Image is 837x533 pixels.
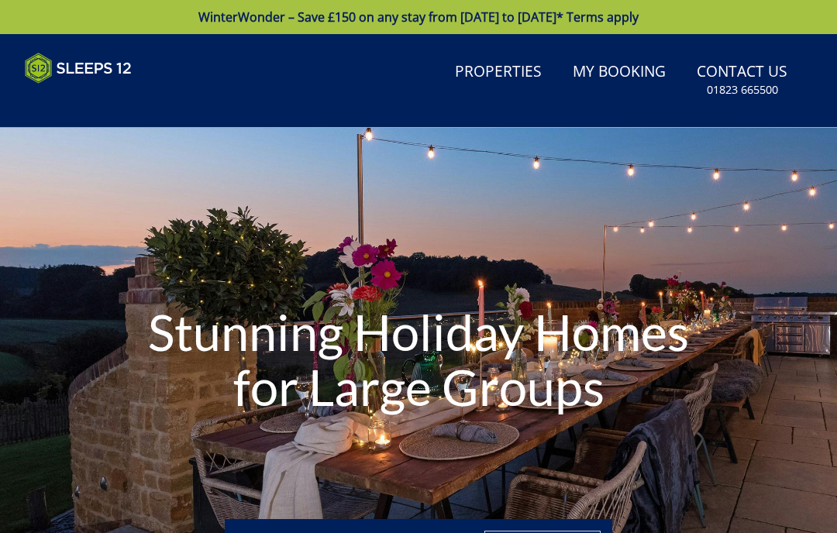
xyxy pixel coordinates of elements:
a: Contact Us01823 665500 [691,55,794,105]
iframe: Customer reviews powered by Trustpilot [17,93,180,106]
a: My Booking [567,55,672,90]
img: Sleeps 12 [25,53,132,84]
small: 01823 665500 [707,82,778,98]
a: Properties [449,55,548,90]
h1: Stunning Holiday Homes for Large Groups [126,273,711,446]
